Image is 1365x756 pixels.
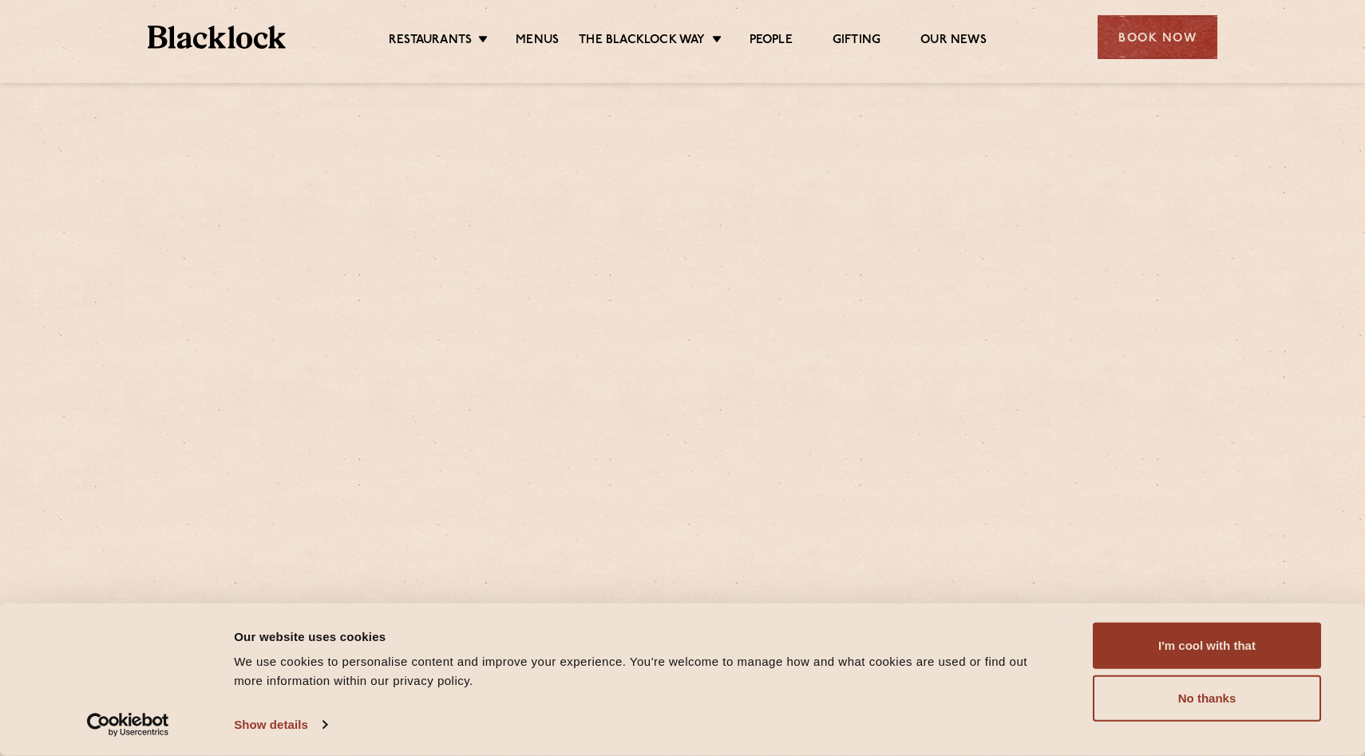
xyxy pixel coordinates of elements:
[516,33,559,50] a: Menus
[234,627,1057,646] div: Our website uses cookies
[389,33,472,50] a: Restaurants
[920,33,987,50] a: Our News
[148,26,286,49] img: BL_Textured_Logo-footer-cropped.svg
[750,33,793,50] a: People
[833,33,880,50] a: Gifting
[1098,15,1217,59] div: Book Now
[58,713,198,737] a: Usercentrics Cookiebot - opens in a new window
[234,713,326,737] a: Show details
[234,652,1057,691] div: We use cookies to personalise content and improve your experience. You're welcome to manage how a...
[1093,675,1321,722] button: No thanks
[579,33,705,50] a: The Blacklock Way
[1093,623,1321,669] button: I'm cool with that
